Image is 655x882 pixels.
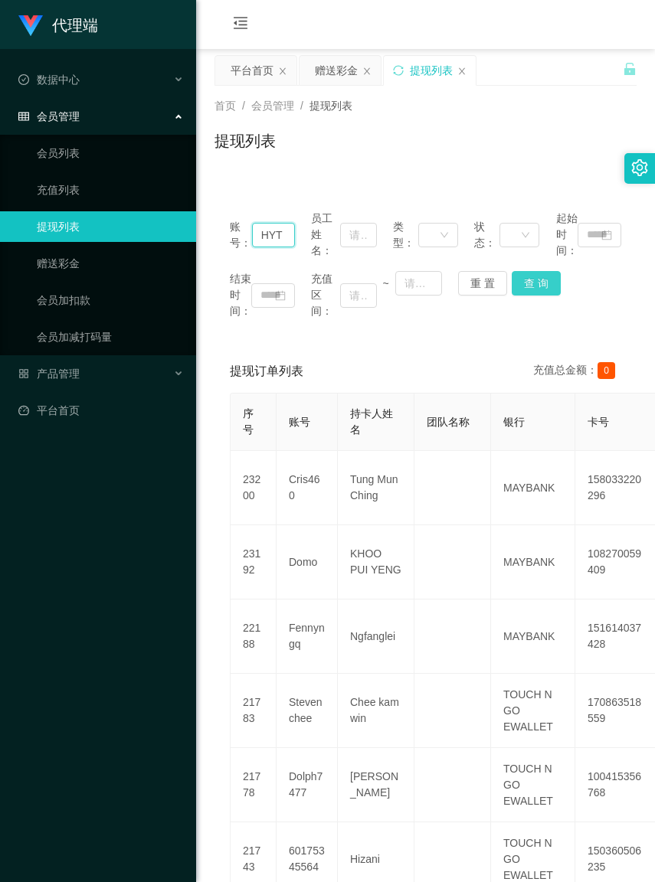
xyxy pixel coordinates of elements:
span: 提现订单列表 [230,362,303,381]
i: 图标: close [362,67,372,76]
span: 状态： [474,219,499,251]
div: 平台首页 [231,56,273,85]
span: ~ [377,276,395,292]
input: 请输入 [340,223,376,247]
span: 会员管理 [18,110,80,122]
span: 类型： [393,219,418,251]
td: Chee kam win [338,674,414,748]
span: 账号 [289,416,310,428]
i: 图标: setting [631,159,648,176]
a: 充值列表 [37,175,184,205]
a: 代理端 [18,18,98,31]
td: Stevenchee [277,674,338,748]
i: 图标: close [457,67,467,76]
button: 查 询 [512,271,561,296]
i: 图标: appstore-o [18,368,29,379]
i: 图标: calendar [601,230,612,240]
i: 图标: check-circle-o [18,74,29,85]
td: 23192 [231,525,277,599]
div: 赠送彩金 [315,56,358,85]
a: 会员列表 [37,138,184,168]
td: 23200 [231,451,277,525]
td: [PERSON_NAME] [338,748,414,822]
input: 请输入最大值为 [395,271,442,296]
span: 起始时间： [556,211,578,259]
span: 账号： [230,219,252,251]
span: 银行 [503,416,525,428]
span: 数据中心 [18,73,80,86]
span: 首页 [215,100,236,112]
td: Tung Mun Ching [338,451,414,525]
input: 请输入最小值为 [340,283,376,308]
td: KHOO PUI YENG [338,525,414,599]
span: 产品管理 [18,367,80,380]
span: / [242,100,245,112]
i: 图标: calendar [275,290,286,301]
td: MAYBANK [491,599,575,674]
td: 22188 [231,599,277,674]
td: Fennyngq [277,599,338,674]
td: TOUCH N GO EWALLET [491,748,575,822]
a: 图标: dashboard平台首页 [18,395,184,426]
a: 会员加减打码量 [37,322,184,352]
i: 图标: unlock [623,62,637,76]
td: MAYBANK [491,451,575,525]
span: 会员管理 [251,100,294,112]
span: 团队名称 [427,416,470,428]
h1: 提现列表 [215,129,276,152]
td: Dolph7477 [277,748,338,822]
span: 持卡人姓名 [350,407,393,436]
input: 请输入 [252,223,295,247]
td: 21783 [231,674,277,748]
span: 序号 [243,407,254,436]
a: 会员加扣款 [37,285,184,315]
span: 0 [598,362,615,379]
td: Domo [277,525,338,599]
i: 图标: table [18,111,29,122]
td: Ngfanglei [338,599,414,674]
i: 图标: close [278,67,287,76]
img: logo.9652507e.png [18,15,43,37]
h1: 代理端 [52,1,98,50]
td: 21778 [231,748,277,822]
button: 重 置 [458,271,507,296]
span: / [300,100,303,112]
i: 图标: down [440,230,449,241]
i: 图标: down [521,230,530,241]
td: TOUCH N GO EWALLET [491,674,575,748]
i: 图标: sync [393,65,404,76]
div: 充值总金额： [533,362,621,381]
td: Cris460 [277,451,338,525]
span: 结束时间： [230,271,251,319]
span: 卡号 [588,416,609,428]
td: MAYBANK [491,525,575,599]
span: 充值区间： [311,271,340,319]
span: 提现列表 [309,100,352,112]
span: 员工姓名： [311,211,340,259]
a: 赠送彩金 [37,248,184,279]
div: 提现列表 [410,56,453,85]
i: 图标: menu-fold [215,1,267,50]
a: 提现列表 [37,211,184,242]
